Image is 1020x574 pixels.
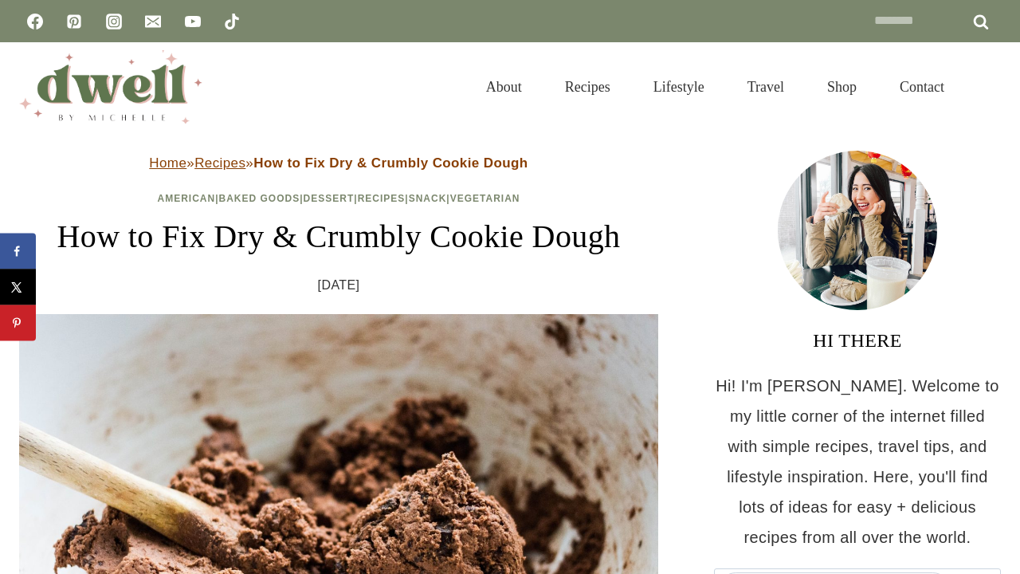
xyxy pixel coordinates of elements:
[19,213,658,261] h1: How to Fix Dry & Crumbly Cookie Dough
[304,193,355,204] a: Dessert
[465,59,966,115] nav: Primary Navigation
[632,59,726,115] a: Lifestyle
[158,193,216,204] a: American
[158,193,520,204] span: | | | | |
[714,326,1001,355] h3: HI THERE
[318,273,360,297] time: [DATE]
[19,6,51,37] a: Facebook
[806,59,878,115] a: Shop
[58,6,90,37] a: Pinterest
[137,6,169,37] a: Email
[253,155,528,171] strong: How to Fix Dry & Crumbly Cookie Dough
[216,6,248,37] a: TikTok
[714,371,1001,552] p: Hi! I'm [PERSON_NAME]. Welcome to my little corner of the internet filled with simple recipes, tr...
[149,155,528,171] span: » »
[19,50,202,124] img: DWELL by michelle
[450,193,520,204] a: Vegetarian
[726,59,806,115] a: Travel
[543,59,632,115] a: Recipes
[177,6,209,37] a: YouTube
[878,59,966,115] a: Contact
[194,155,245,171] a: Recipes
[409,193,447,204] a: Snack
[98,6,130,37] a: Instagram
[465,59,543,115] a: About
[149,155,186,171] a: Home
[974,73,1001,100] button: View Search Form
[358,193,406,204] a: Recipes
[219,193,300,204] a: Baked Goods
